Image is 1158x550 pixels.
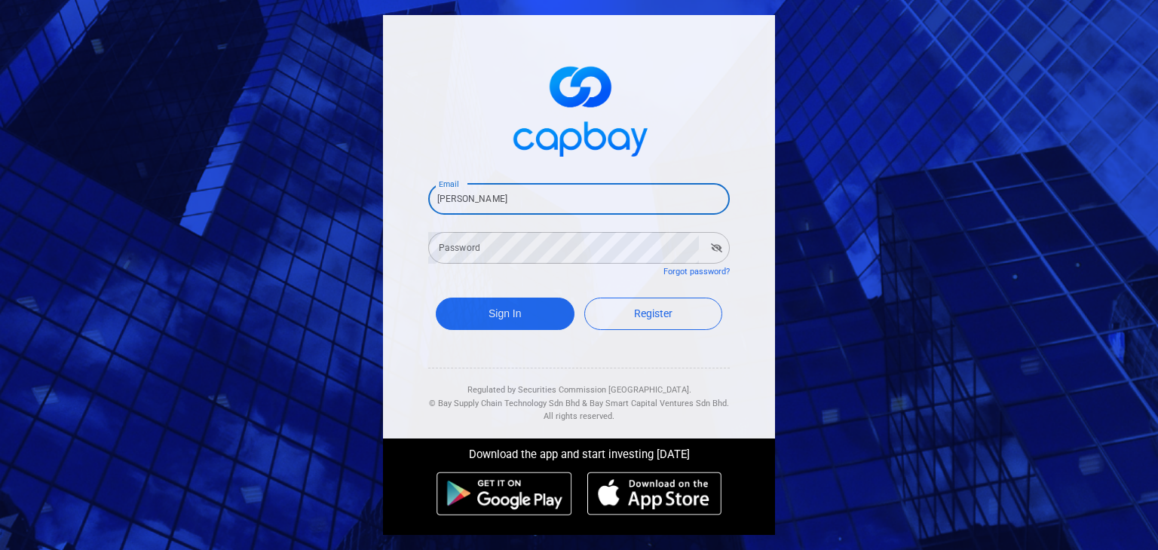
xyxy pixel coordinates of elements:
[584,298,723,330] a: Register
[429,399,580,408] span: © Bay Supply Chain Technology Sdn Bhd
[439,179,458,190] label: Email
[436,298,574,330] button: Sign In
[663,267,730,277] a: Forgot password?
[587,472,721,515] img: ios
[428,368,730,423] div: Regulated by Securities Commission [GEOGRAPHIC_DATA]. & All rights reserved.
[372,438,786,464] div: Download the app and start investing [DATE]
[590,399,729,408] span: Bay Smart Capital Ventures Sdn Bhd.
[634,307,672,319] span: Register
[504,53,654,165] img: logo
[437,472,572,515] img: android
